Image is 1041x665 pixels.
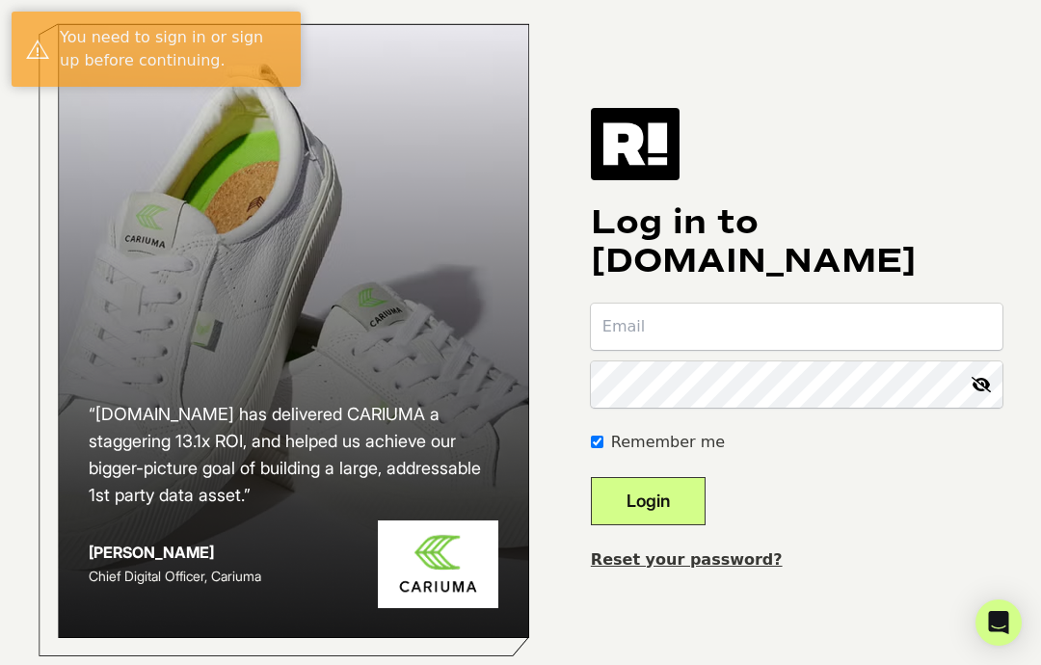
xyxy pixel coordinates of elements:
button: Login [591,477,706,525]
a: Reset your password? [591,550,783,569]
span: Chief Digital Officer, Cariuma [89,568,261,584]
img: Retention.com [591,108,680,179]
img: Cariuma [378,520,498,608]
div: You need to sign in or sign up before continuing. [60,26,286,72]
label: Remember me [611,431,725,454]
input: Email [591,304,1002,350]
div: Open Intercom Messenger [975,599,1022,646]
h1: Log in to [DOMAIN_NAME] [591,203,1002,280]
h2: “[DOMAIN_NAME] has delivered CARIUMA a staggering 13.1x ROI, and helped us achieve our bigger-pic... [89,401,498,509]
strong: [PERSON_NAME] [89,543,214,562]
